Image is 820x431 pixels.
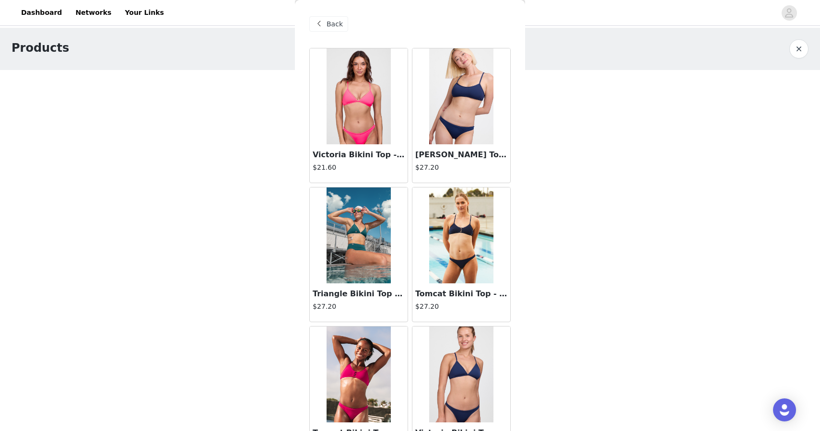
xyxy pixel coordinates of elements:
img: Tomcat Bikini Top - Dragon Fruit [327,326,390,422]
img: Triangle Bikini Top - Peacock [327,187,390,283]
div: avatar [785,5,794,21]
h3: [PERSON_NAME] Top - Navy [415,149,507,161]
img: Victoria Bikini Top - Hot Pink [327,48,390,144]
h4: $27.20 [313,302,405,312]
a: Networks [70,2,117,23]
h1: Products [12,39,69,57]
h3: Victoria Bikini Top - Hot Pink [313,149,405,161]
span: Back [327,19,343,29]
h3: Triangle Bikini Top - Peacock [313,288,405,300]
a: Dashboard [15,2,68,23]
div: Open Intercom Messenger [773,398,796,421]
h4: $27.20 [415,163,507,173]
h4: $21.60 [313,163,405,173]
img: Victoria Bikini Top - Navy [429,326,493,422]
h4: $27.20 [415,302,507,312]
img: Jocelyn Bikini Top - Navy [429,48,493,144]
a: Your Links [119,2,170,23]
img: Tomcat Bikini Top - Navy [429,187,493,283]
h3: Tomcat Bikini Top - Navy [415,288,507,300]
